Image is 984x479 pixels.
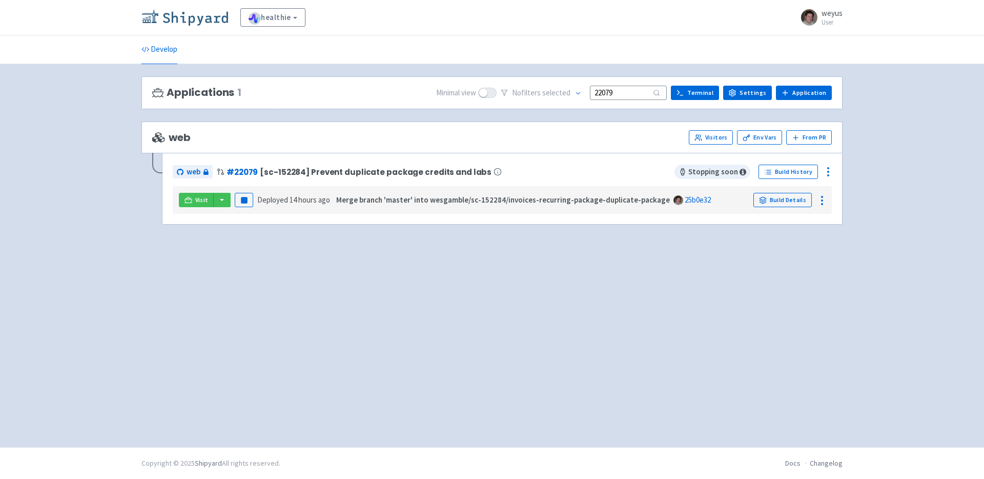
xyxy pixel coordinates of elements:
span: [sc-152284] Prevent duplicate package credits and labs [260,168,491,176]
div: Copyright © 2025 All rights reserved. [141,458,280,469]
a: web [173,165,213,179]
span: Stopping soon [674,165,750,179]
a: weyus User [795,9,843,26]
a: 25b0e32 [685,195,711,205]
a: Visitors [689,130,733,145]
a: Shipyard [195,458,222,468]
span: Deployed [257,195,330,205]
span: No filter s [512,87,570,99]
button: From PR [786,130,832,145]
a: Changelog [810,458,843,468]
a: Application [776,86,832,100]
small: User [822,19,843,26]
a: Visit [179,193,214,207]
h3: Applications [152,87,241,98]
span: 1 [237,87,241,98]
a: Docs [785,458,801,468]
span: Visit [195,196,209,204]
span: Minimal view [436,87,476,99]
span: selected [542,88,570,97]
input: Search... [590,86,667,99]
a: #22079 [227,167,258,177]
span: web [187,166,200,178]
a: Settings [723,86,772,100]
time: 14 hours ago [290,195,330,205]
a: Build Details [753,193,812,207]
span: web [152,132,190,144]
a: Env Vars [737,130,782,145]
span: weyus [822,8,843,18]
button: Pause [235,193,253,207]
img: Shipyard logo [141,9,228,26]
a: Terminal [671,86,719,100]
strong: Merge branch 'master' into wesgamble/sc-152284/invoices-recurring-package-duplicate-package [336,195,670,205]
a: healthie [240,8,305,27]
a: Develop [141,35,177,64]
a: Build History [758,165,818,179]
